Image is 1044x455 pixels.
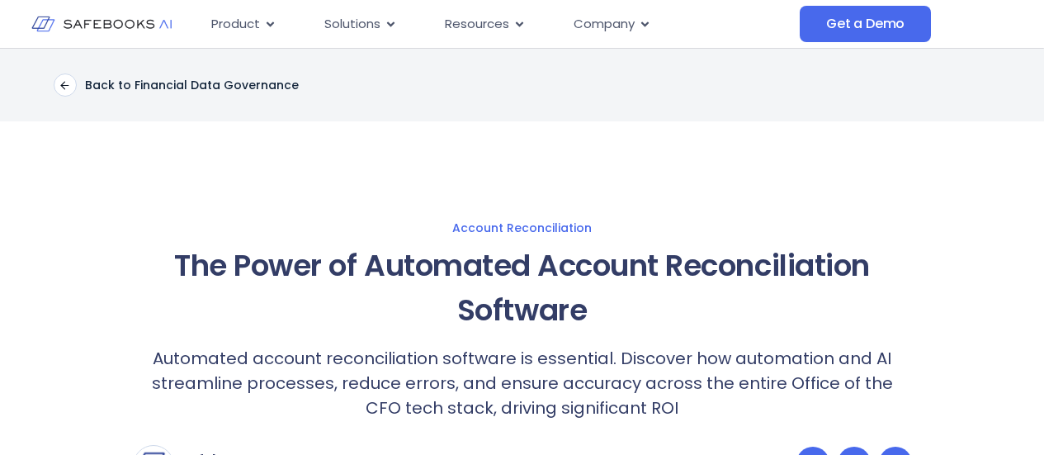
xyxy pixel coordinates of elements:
p: Back to Financial Data Governance [85,78,299,92]
h1: The Power of Automated Account Reconciliation Software [133,244,912,333]
span: Resources [445,15,509,34]
a: Back to Financial Data Governance [54,73,299,97]
a: Account Reconciliation [17,220,1027,235]
nav: Menu [198,8,800,40]
div: Menu Toggle [198,8,800,40]
span: Product [211,15,260,34]
span: Company [574,15,635,34]
p: Automated account reconciliation software is essential. Discover how automation and AI streamline... [133,346,912,420]
a: Get a Demo [800,6,931,42]
span: Get a Demo [826,16,905,32]
span: Solutions [324,15,380,34]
